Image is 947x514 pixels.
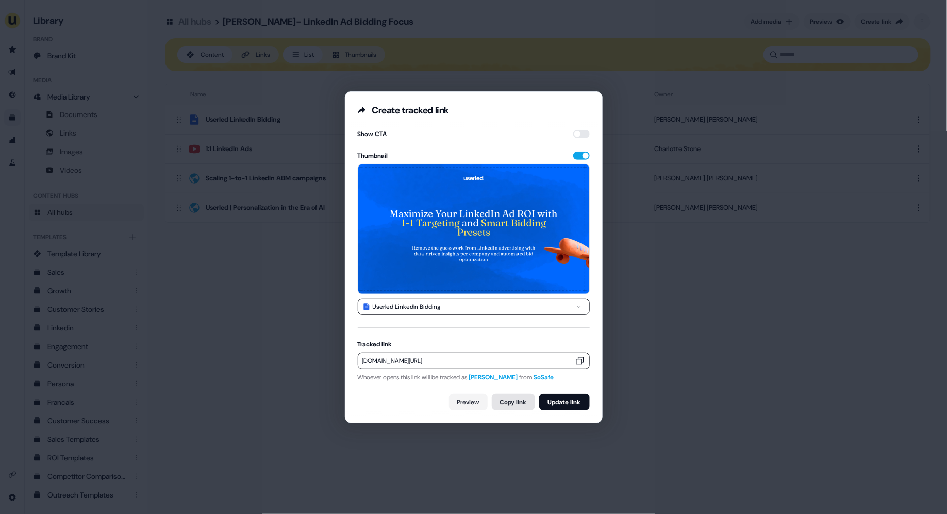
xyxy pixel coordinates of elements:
[362,357,573,364] div: [DOMAIN_NAME][URL]
[358,373,590,382] div: Whoever opens this link will be tracked as from
[492,394,535,410] button: Copy link
[539,394,590,410] button: Update link
[449,394,488,410] a: Preview
[469,373,518,382] span: [PERSON_NAME]
[373,302,441,312] div: Userled LinkedIn Bidding
[358,151,388,159] div: Thumbnail
[358,128,387,139] div: Show CTA
[372,104,449,116] div: Create tracked link
[358,164,589,293] img: Thumbnail
[534,373,554,382] span: SoSafe
[358,340,590,349] label: Tracked link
